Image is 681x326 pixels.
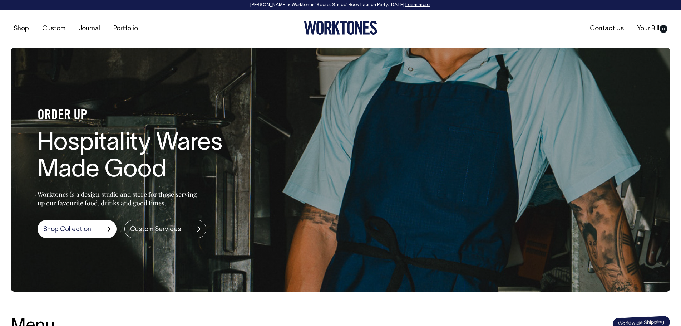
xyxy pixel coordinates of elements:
h1: Hospitality Wares Made Good [38,130,266,184]
h4: ORDER UP [38,108,266,123]
a: Journal [76,23,103,35]
a: Portfolio [110,23,141,35]
a: Your Bill0 [634,23,670,35]
a: Learn more [405,3,430,7]
a: Custom [39,23,68,35]
p: Worktones is a design studio and store for those serving up our favourite food, drinks and good t... [38,190,200,207]
a: Contact Us [587,23,627,35]
a: Custom Services [124,220,206,238]
a: Shop Collection [38,220,117,238]
a: Shop [11,23,32,35]
span: 0 [660,25,667,33]
div: [PERSON_NAME] × Worktones ‘Secret Sauce’ Book Launch Party, [DATE]. . [7,3,674,8]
